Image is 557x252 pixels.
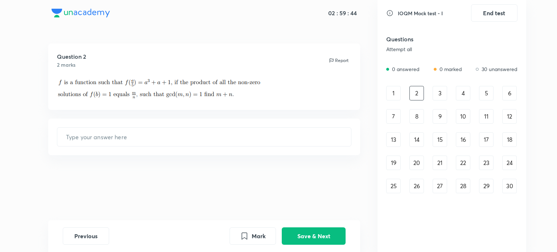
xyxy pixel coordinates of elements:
[433,132,447,147] div: 15
[57,52,86,61] h5: Question 2
[386,86,401,100] div: 1
[456,86,470,100] div: 4
[409,109,424,124] div: 8
[57,128,351,146] input: Type your answer here
[349,9,357,17] h5: 44
[456,109,470,124] div: 10
[502,156,517,170] div: 24
[502,109,517,124] div: 12
[398,9,443,17] h6: IOQM Mock test - I
[57,61,86,69] h6: 2 marks
[392,65,420,73] p: 0 answered
[409,179,424,193] div: 26
[482,65,517,73] p: 30 unanswered
[57,77,264,87] img: 08-08-23-12:27:24-PM
[335,57,348,64] p: Report
[409,132,424,147] div: 14
[479,86,494,100] div: 5
[63,227,109,245] button: Previous
[409,86,424,100] div: 2
[386,109,401,124] div: 7
[329,58,334,63] img: report icon
[433,109,447,124] div: 9
[433,86,447,100] div: 3
[386,179,401,193] div: 25
[456,156,470,170] div: 22
[409,156,424,170] div: 20
[479,109,494,124] div: 11
[440,65,462,73] p: 0 marked
[338,9,349,17] h5: 59 :
[282,227,346,245] button: Save & Next
[433,179,447,193] div: 27
[386,35,478,44] h5: Questions
[502,132,517,147] div: 18
[386,46,478,52] div: Attempt all
[479,132,494,147] div: 17
[456,179,470,193] div: 28
[57,90,237,99] img: 08-08-23-12:27:36-PM
[479,156,494,170] div: 23
[230,227,276,245] button: Mark
[502,179,517,193] div: 30
[471,4,517,22] button: End test
[386,132,401,147] div: 13
[479,179,494,193] div: 29
[456,132,470,147] div: 16
[433,156,447,170] div: 21
[386,156,401,170] div: 19
[328,9,338,17] h5: 02 :
[502,86,517,100] div: 6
